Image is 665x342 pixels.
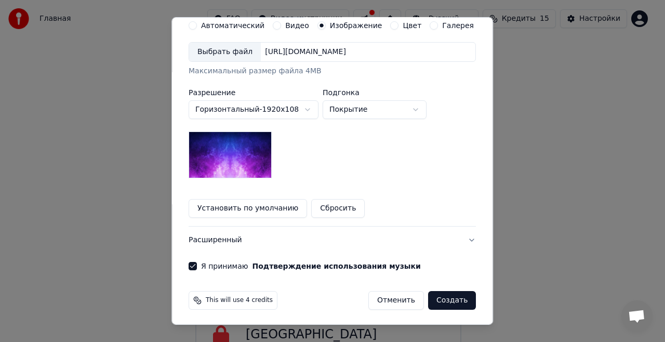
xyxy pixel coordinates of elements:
label: Автоматический [201,22,264,29]
label: Подгонка [323,89,427,96]
label: Цвет [403,22,422,29]
button: Отменить [368,291,424,310]
button: Установить по умолчанию [189,199,307,218]
span: This will use 4 credits [206,296,273,305]
div: ВидеоНастройте видео караоке: используйте изображение, видео или цвет [189,21,476,226]
button: Создать [428,291,476,310]
label: Галерея [443,22,474,29]
label: Я принимаю [201,262,421,270]
button: Я принимаю [252,262,421,270]
label: Видео [285,22,309,29]
button: Расширенный [189,227,476,254]
div: Выбрать файл [189,43,261,61]
button: Сбросить [312,199,365,218]
div: Максимальный размер файла 4MB [189,66,476,76]
div: [URL][DOMAIN_NAME] [261,47,350,57]
label: Разрешение [189,89,318,96]
label: Изображение [330,22,382,29]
